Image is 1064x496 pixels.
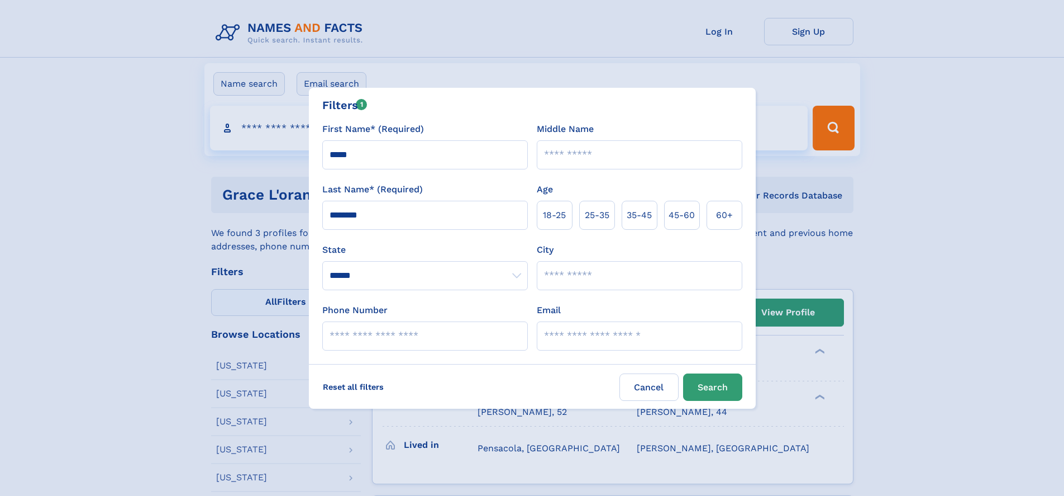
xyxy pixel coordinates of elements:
label: Email [537,304,561,317]
label: Age [537,183,553,196]
label: Last Name* (Required) [322,183,423,196]
label: Reset all filters [316,374,391,400]
span: 60+ [716,209,733,222]
label: Middle Name [537,122,594,136]
span: 35‑45 [627,209,652,222]
label: Phone Number [322,304,388,317]
label: Cancel [619,374,679,401]
span: 25‑35 [585,209,609,222]
button: Search [683,374,742,401]
div: Filters [322,97,368,114]
span: 18‑25 [543,209,566,222]
span: 45‑60 [669,209,695,222]
label: First Name* (Required) [322,122,424,136]
label: State [322,243,528,257]
label: City [537,243,554,257]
